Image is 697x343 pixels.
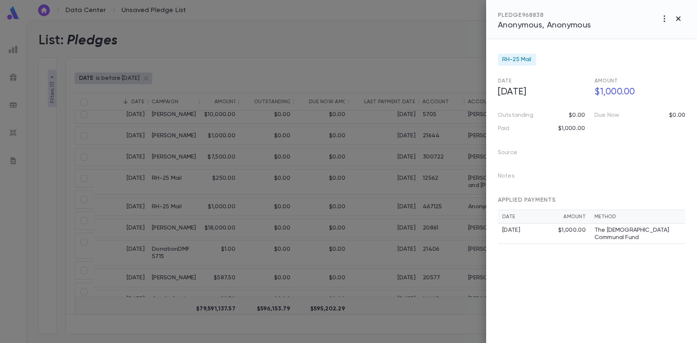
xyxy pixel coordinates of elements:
p: $0.00 [669,112,685,119]
span: Amount [594,78,618,83]
th: Method [590,210,685,224]
p: Source [498,147,529,161]
div: PLEDGE 968838 [498,12,591,19]
p: Outstanding [498,112,533,119]
div: $1,000.00 [558,227,586,234]
span: Date [498,78,511,83]
div: RH-25 Mail [498,54,536,66]
h5: [DATE] [493,85,589,100]
span: APPLIED PAYMENTS [498,197,556,203]
p: $0.00 [569,112,585,119]
p: Paid [498,125,510,132]
p: Notes [498,170,526,185]
div: Date [502,214,563,220]
p: The [DEMOGRAPHIC_DATA] Communal Fund [594,227,681,241]
p: $1,000.00 [558,125,585,132]
div: Amount [563,214,586,220]
span: RH-25 Mail [502,56,532,63]
div: [DATE] [502,227,558,234]
p: Due Now [594,112,619,119]
span: Anonymous, Anonymous [498,21,591,29]
h5: $1,000.00 [590,85,685,100]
